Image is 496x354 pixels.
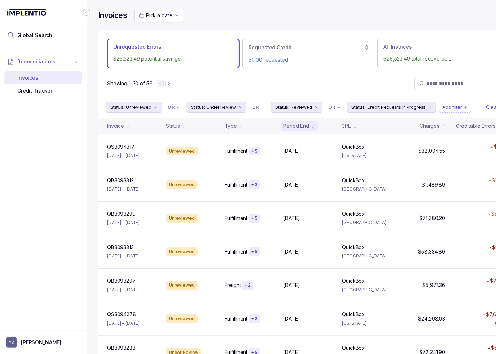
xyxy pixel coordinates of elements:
[225,122,237,130] div: Type
[489,180,491,182] img: red pointer upwards
[6,337,80,348] button: User initials[PERSON_NAME]
[249,44,292,51] p: Requested Credit
[113,43,161,50] p: Unrequested Errors
[342,143,365,151] p: QuickBox
[419,147,445,154] p: $32,004.55
[271,102,322,113] button: Filter Chip Reviewed
[439,102,471,113] button: Filter Chip Add filter
[4,70,82,99] div: Reconciliations
[251,215,258,221] p: + 5
[107,219,140,226] p: [DATE] – [DATE]
[342,177,365,184] p: QuickBox
[284,215,300,222] p: [DATE]
[106,102,162,113] li: Filter Chip Unreviewed
[134,9,184,22] button: Date Range Picker
[284,248,300,255] p: [DATE]
[107,152,140,159] p: [DATE] – [DATE]
[427,104,433,110] div: remove content
[418,315,445,322] p: $24,208.93
[225,147,247,154] p: Fulfillment
[6,337,17,348] span: User initials
[328,104,341,110] li: Filter Chip Connector undefined
[21,339,61,346] p: [PERSON_NAME]
[342,344,365,351] p: QuickBox
[420,215,445,222] p: $71,380.20
[113,55,233,62] p: $26,523.49 potential savings
[284,122,310,130] div: Period End
[352,104,366,111] p: Status:
[237,104,243,110] div: remove content
[291,104,312,111] p: Reviewed
[483,314,485,315] img: red pointer upwards
[166,281,198,290] div: Unreviewed
[107,80,152,87] div: Remaining page entries
[251,249,258,255] p: + 5
[166,122,180,130] div: Status
[342,244,365,251] p: QuickBox
[107,277,136,284] p: QB3093297
[420,122,439,130] div: Charges
[186,102,246,113] button: Filter Chip Under Review
[251,148,258,154] p: + 5
[107,143,135,151] p: QS3094317
[166,180,198,189] div: Unreviewed
[328,104,335,110] p: OR
[342,185,392,193] p: [GEOGRAPHIC_DATA]
[168,104,180,110] li: Filter Chip Connector undefined
[166,214,198,223] div: Unreviewed
[342,311,365,318] p: QuickBox
[153,104,159,110] div: remove content
[206,104,236,111] p: Under Review
[98,10,127,21] h4: Invoices
[422,282,445,289] p: $5,971.36
[107,244,134,251] p: QB3093313
[251,182,258,188] p: + 3
[106,102,484,113] ul: Filter Group
[165,102,183,112] button: Filter Chip Connector undefined
[107,185,140,193] p: [DATE] – [DATE]
[17,58,56,65] span: Reconciliations
[342,286,392,293] p: [GEOGRAPHIC_DATA]
[107,80,152,87] p: Showing 1-30 of 56
[249,56,369,63] p: $0.00 requested
[107,177,134,184] p: QB3093312
[107,344,135,351] p: QB3093283
[107,320,140,327] p: [DATE] – [DATE]
[252,104,265,110] li: Filter Chip Connector undefined
[166,247,198,256] div: Unreviewed
[225,181,247,188] p: Fulfillment
[107,286,140,293] p: [DATE] – [DATE]
[342,252,392,260] p: [GEOGRAPHIC_DATA]
[4,54,82,70] button: Reconciliations
[191,104,205,111] p: Status:
[325,102,344,112] button: Filter Chip Connector undefined
[165,80,172,87] button: Next Page
[488,347,490,349] img: red pointer upwards
[442,104,462,111] p: Add filter
[10,71,76,84] div: Invoices
[225,315,247,322] p: Fulfillment
[225,215,247,222] p: Fulfillment
[342,210,365,218] p: QuickBox
[251,316,258,322] p: + 2
[245,282,251,288] p: + 2
[422,181,445,188] p: $1,489.89
[284,181,300,188] p: [DATE]
[284,147,300,154] p: [DATE]
[249,43,369,52] div: 0
[342,152,392,159] p: [US_STATE]
[284,315,300,322] p: [DATE]
[82,8,91,17] div: Collapse Icon
[347,102,436,113] button: Filter Chip Credit Requests In Progress
[367,104,426,111] p: Credit Requests In Progress
[166,314,198,323] div: Unreviewed
[487,280,489,282] img: red pointer upwards
[342,219,392,226] p: [GEOGRAPHIC_DATA]
[489,247,491,248] img: red pointer upwards
[110,104,124,111] p: Status:
[342,277,365,284] p: QuickBox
